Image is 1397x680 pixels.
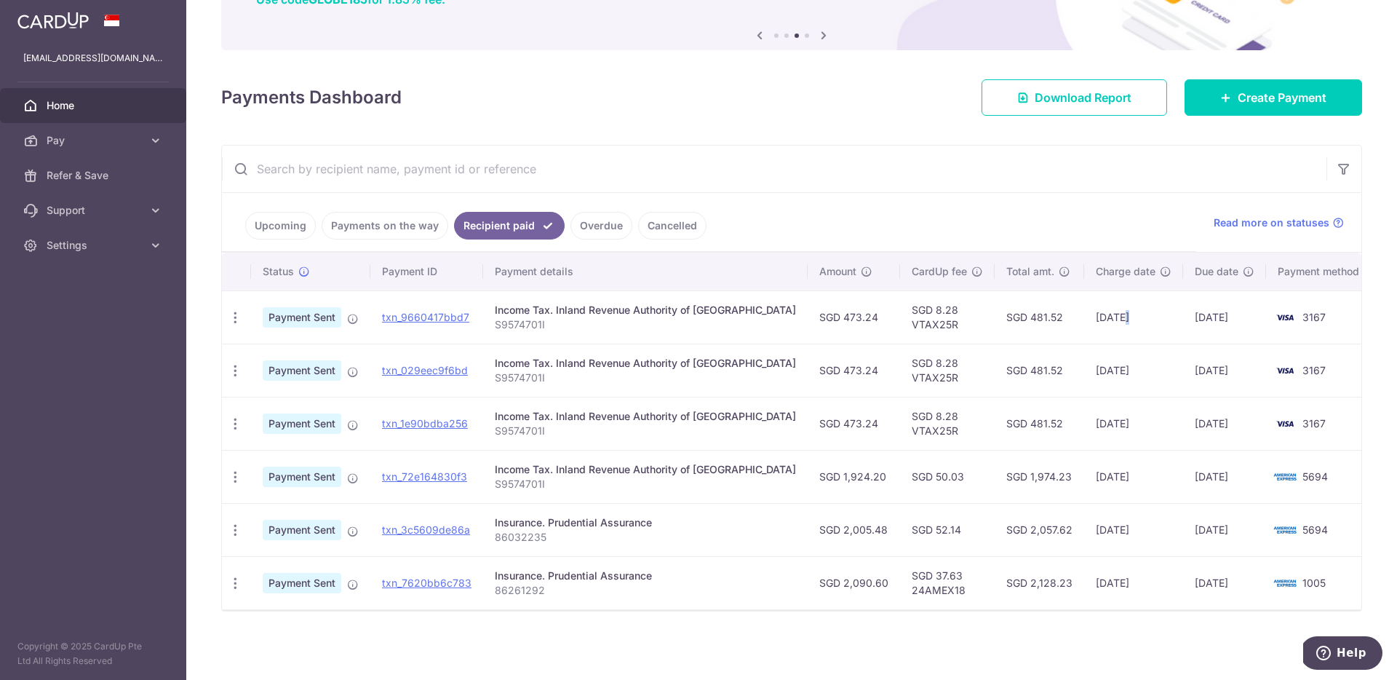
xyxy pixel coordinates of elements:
td: [DATE] [1084,450,1183,503]
td: SGD 2,005.48 [808,503,900,556]
td: SGD 1,924.20 [808,450,900,503]
span: Download Report [1035,89,1131,106]
td: SGD 2,090.60 [808,556,900,609]
img: CardUp [17,12,89,29]
a: txn_029eec9f6bd [382,364,468,376]
a: txn_1e90bdba256 [382,417,468,430]
td: SGD 473.24 [808,290,900,344]
td: [DATE] [1183,556,1266,609]
span: Create Payment [1238,89,1326,106]
th: Payment method [1266,253,1377,290]
div: Income Tax. Inland Revenue Authority of [GEOGRAPHIC_DATA] [495,303,796,317]
td: SGD 8.28 VTAX25R [900,397,995,450]
span: Due date [1195,264,1238,279]
span: Settings [47,238,143,253]
td: SGD 50.03 [900,450,995,503]
span: Home [47,98,143,113]
span: Amount [819,264,856,279]
th: Payment details [483,253,808,290]
a: Payments on the way [322,212,448,240]
a: Overdue [570,212,632,240]
img: Bank Card [1270,468,1300,486]
div: Insurance. Prudential Assurance [495,515,796,530]
iframe: Opens a widget where you can find more information [1303,636,1382,673]
img: Bank Card [1270,521,1300,539]
span: Total amt. [1006,264,1054,279]
span: Payment Sent [263,360,341,381]
th: Payment ID [370,253,483,290]
td: [DATE] [1183,397,1266,450]
img: Bank Card [1270,415,1300,432]
a: Recipient paid [454,212,565,240]
a: Cancelled [638,212,707,240]
span: Payment Sent [263,307,341,328]
span: Payment Sent [263,520,341,540]
td: SGD 8.28 VTAX25R [900,344,995,397]
p: S9574701I [495,424,796,438]
td: SGD 481.52 [995,344,1084,397]
td: SGD 473.24 [808,344,900,397]
p: 86032235 [495,530,796,545]
span: Payment Sent [263,573,341,593]
td: SGD 8.28 VTAX25R [900,290,995,344]
td: [DATE] [1183,344,1266,397]
td: SGD 52.14 [900,503,995,556]
td: SGD 481.52 [995,397,1084,450]
p: 86261292 [495,583,796,598]
div: Income Tax. Inland Revenue Authority of [GEOGRAPHIC_DATA] [495,409,796,424]
td: [DATE] [1084,290,1183,344]
span: Refer & Save [47,168,143,183]
p: S9574701I [495,477,796,491]
td: [DATE] [1084,344,1183,397]
p: [EMAIL_ADDRESS][DOMAIN_NAME] [23,51,163,66]
a: Create Payment [1185,79,1362,116]
td: SGD 2,128.23 [995,556,1084,609]
td: SGD 1,974.23 [995,450,1084,503]
span: 3167 [1302,311,1326,323]
span: Pay [47,133,143,148]
span: Status [263,264,294,279]
a: txn_9660417bbd7 [382,311,469,323]
td: [DATE] [1084,556,1183,609]
p: S9574701I [495,317,796,332]
h4: Payments Dashboard [221,84,402,111]
img: Bank Card [1270,309,1300,326]
td: [DATE] [1183,503,1266,556]
p: S9574701I [495,371,796,385]
img: Bank Card [1270,362,1300,379]
span: 3167 [1302,417,1326,430]
input: Search by recipient name, payment id or reference [222,146,1326,192]
span: 3167 [1302,364,1326,376]
a: Upcoming [245,212,316,240]
span: 1005 [1302,577,1326,589]
div: Income Tax. Inland Revenue Authority of [GEOGRAPHIC_DATA] [495,356,796,371]
span: CardUp fee [912,264,967,279]
span: 5694 [1302,470,1328,483]
a: txn_7620bb6c783 [382,577,471,589]
td: SGD 37.63 24AMEX18 [900,556,995,609]
div: Insurance. Prudential Assurance [495,569,796,583]
span: Payment Sent [263,467,341,487]
a: Read more on statuses [1214,216,1344,230]
td: [DATE] [1183,290,1266,344]
td: SGD 473.24 [808,397,900,450]
a: txn_72e164830f3 [382,470,467,483]
td: [DATE] [1183,450,1266,503]
span: Charge date [1096,264,1155,279]
img: Bank Card [1270,574,1300,592]
a: Download Report [982,79,1167,116]
span: 5694 [1302,523,1328,536]
td: [DATE] [1084,503,1183,556]
td: [DATE] [1084,397,1183,450]
td: SGD 481.52 [995,290,1084,344]
div: Income Tax. Inland Revenue Authority of [GEOGRAPHIC_DATA] [495,462,796,477]
span: Read more on statuses [1214,216,1329,230]
td: SGD 2,057.62 [995,503,1084,556]
a: txn_3c5609de86a [382,523,470,536]
span: Support [47,203,143,218]
span: Payment Sent [263,414,341,434]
